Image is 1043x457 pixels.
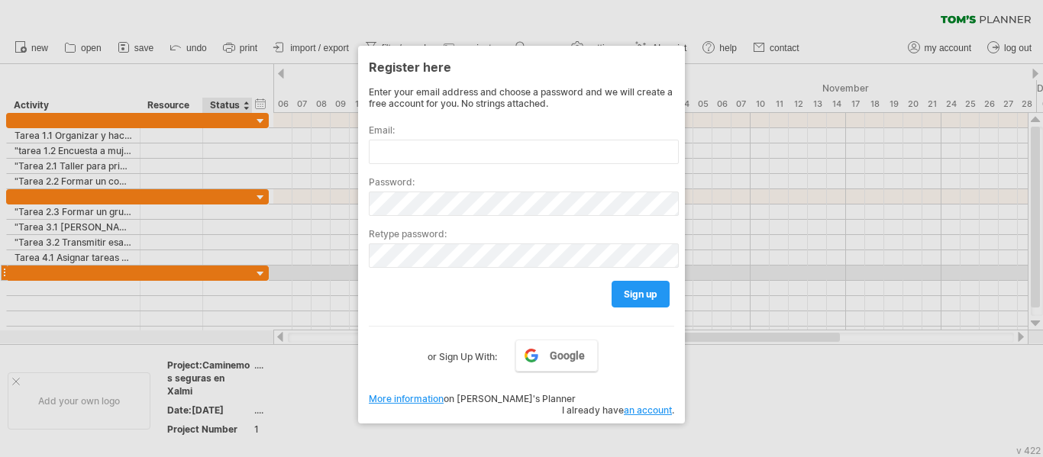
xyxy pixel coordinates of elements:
[624,288,657,300] span: sign up
[369,53,674,80] div: Register here
[369,86,674,109] div: Enter your email address and choose a password and we will create a free account for you. No stri...
[369,176,674,188] label: Password:
[550,349,585,362] span: Google
[369,228,674,240] label: Retype password:
[562,404,674,416] span: I already have .
[369,393,576,404] span: on [PERSON_NAME]'s Planner
[428,340,497,365] label: or Sign Up With:
[624,404,672,416] a: an account
[369,124,674,136] label: Email:
[369,393,444,404] a: More information
[612,281,670,307] a: sign up
[515,340,598,372] a: Google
